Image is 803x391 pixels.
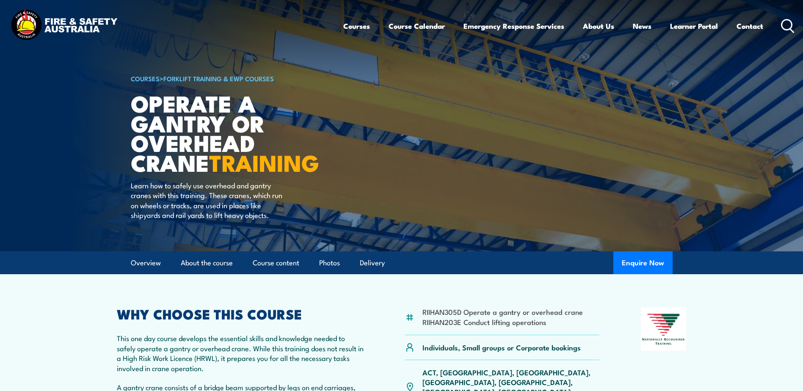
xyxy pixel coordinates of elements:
[131,73,340,83] h6: >
[422,317,583,327] li: RIIHAN203E Conduct lifting operations
[131,93,340,172] h1: Operate a Gantry or Overhead Crane
[253,252,299,274] a: Course content
[209,144,319,179] strong: TRAINING
[117,333,364,373] p: This one day course develops the essential skills and knowledge needed to safely operate a gantry...
[670,15,718,37] a: Learner Portal
[583,15,614,37] a: About Us
[117,308,364,319] h2: WHY CHOOSE THIS COURSE
[181,252,233,274] a: About the course
[633,15,651,37] a: News
[464,15,564,37] a: Emergency Response Services
[422,342,581,352] p: Individuals, Small groups or Corporate bookings
[360,252,385,274] a: Delivery
[422,307,583,317] li: RIIHAN305D Operate a gantry or overhead crane
[613,251,673,274] button: Enquire Now
[319,252,340,274] a: Photos
[343,15,370,37] a: Courses
[131,180,285,220] p: Learn how to safely use overhead and gantry cranes with this training. These cranes, which run on...
[131,74,160,83] a: COURSES
[163,74,274,83] a: Forklift Training & EWP Courses
[131,252,161,274] a: Overview
[641,308,687,351] img: Nationally Recognised Training logo.
[389,15,445,37] a: Course Calendar
[737,15,763,37] a: Contact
